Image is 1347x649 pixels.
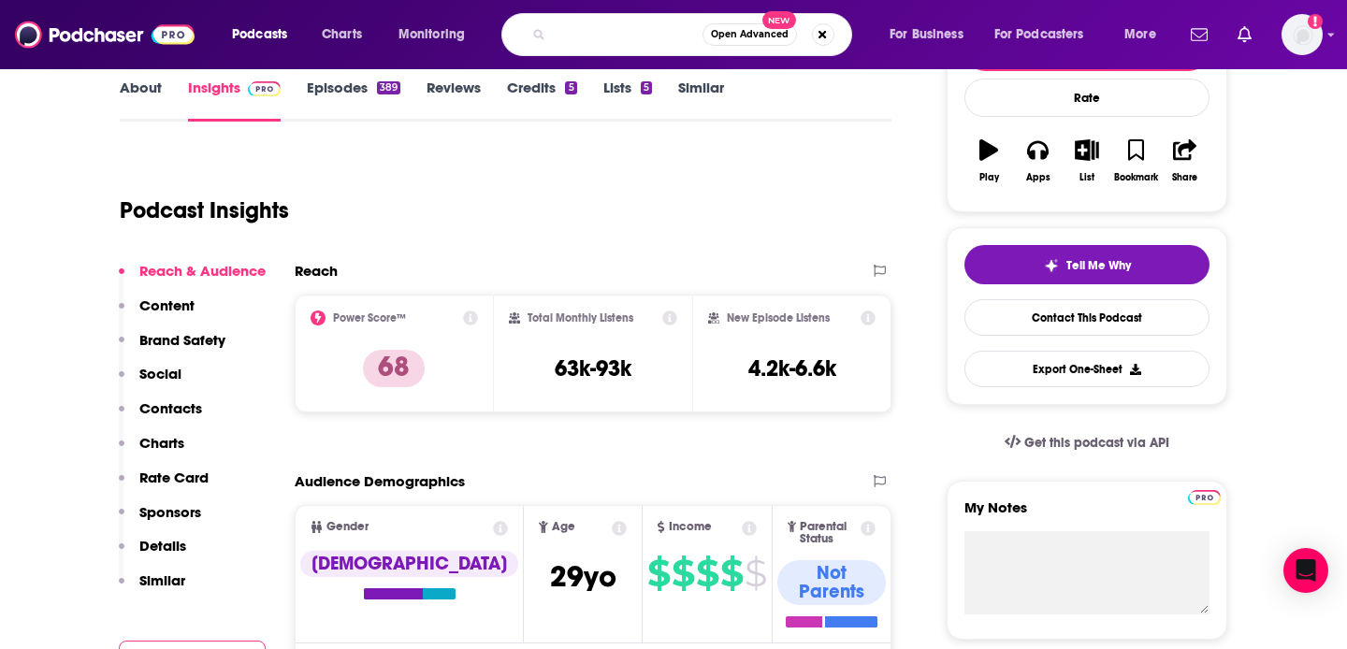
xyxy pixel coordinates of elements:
[553,20,702,50] input: Search podcasts, credits, & more...
[139,503,201,521] p: Sponsors
[119,469,209,503] button: Rate Card
[1282,14,1323,55] span: Logged in as danikarchmer
[120,79,162,122] a: About
[1063,127,1111,195] button: List
[800,521,857,545] span: Parental Status
[669,521,712,533] span: Income
[964,498,1209,531] label: My Notes
[748,354,836,382] h3: 4.2k-6.6k
[777,560,886,605] div: Not Parents
[1066,258,1131,273] span: Tell Me Why
[565,81,576,94] div: 5
[678,79,724,122] a: Similar
[120,196,289,224] h1: Podcast Insights
[1230,19,1259,50] a: Show notifications dropdown
[994,22,1084,48] span: For Podcasters
[964,299,1209,336] a: Contact This Podcast
[672,558,694,588] span: $
[119,503,201,538] button: Sponsors
[139,365,181,382] p: Social
[1124,22,1156,48] span: More
[641,81,652,94] div: 5
[762,11,796,29] span: New
[603,79,652,122] a: Lists5
[139,469,209,486] p: Rate Card
[528,311,633,324] h2: Total Monthly Listens
[139,571,185,589] p: Similar
[1114,172,1158,183] div: Bookmark
[139,434,184,452] p: Charts
[398,22,465,48] span: Monitoring
[964,351,1209,387] button: Export One-Sheet
[307,79,400,122] a: Episodes389
[139,399,202,417] p: Contacts
[1188,490,1221,505] img: Podchaser Pro
[1308,14,1323,29] svg: Add a profile image
[745,558,766,588] span: $
[139,296,195,314] p: Content
[139,331,225,349] p: Brand Safety
[15,17,195,52] img: Podchaser - Follow, Share and Rate Podcasts
[982,20,1111,50] button: open menu
[1283,548,1328,593] div: Open Intercom Messenger
[219,20,311,50] button: open menu
[119,571,185,606] button: Similar
[1111,127,1160,195] button: Bookmark
[1079,172,1094,183] div: List
[248,81,281,96] img: Podchaser Pro
[647,558,670,588] span: $
[119,262,266,296] button: Reach & Audience
[139,537,186,555] p: Details
[1183,19,1215,50] a: Show notifications dropdown
[720,558,743,588] span: $
[119,365,181,399] button: Social
[322,22,362,48] span: Charts
[363,350,425,387] p: 68
[232,22,287,48] span: Podcasts
[310,20,373,50] a: Charts
[1026,172,1050,183] div: Apps
[119,331,225,366] button: Brand Safety
[696,558,718,588] span: $
[1282,14,1323,55] button: Show profile menu
[1172,172,1197,183] div: Share
[1161,127,1209,195] button: Share
[1024,435,1169,451] span: Get this podcast via API
[295,262,338,280] h2: Reach
[326,521,369,533] span: Gender
[119,296,195,331] button: Content
[188,79,281,122] a: InsightsPodchaser Pro
[1044,258,1059,273] img: tell me why sparkle
[1188,487,1221,505] a: Pro website
[119,537,186,571] button: Details
[377,81,400,94] div: 389
[300,551,518,577] div: [DEMOGRAPHIC_DATA]
[727,311,830,324] h2: New Episode Listens
[119,399,202,434] button: Contacts
[1111,20,1180,50] button: open menu
[333,311,406,324] h2: Power Score™
[702,23,797,46] button: Open AdvancedNew
[552,521,575,533] span: Age
[550,558,616,595] span: 29 yo
[876,20,987,50] button: open menu
[990,420,1184,466] a: Get this podcast via API
[964,245,1209,284] button: tell me why sparkleTell Me Why
[119,434,184,469] button: Charts
[507,79,576,122] a: Credits5
[555,354,631,382] h3: 63k-93k
[964,127,1013,195] button: Play
[711,30,789,39] span: Open Advanced
[964,79,1209,117] div: Rate
[979,172,999,183] div: Play
[427,79,481,122] a: Reviews
[519,13,870,56] div: Search podcasts, credits, & more...
[295,472,465,490] h2: Audience Demographics
[890,22,963,48] span: For Business
[1282,14,1323,55] img: User Profile
[139,262,266,280] p: Reach & Audience
[1013,127,1062,195] button: Apps
[385,20,489,50] button: open menu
